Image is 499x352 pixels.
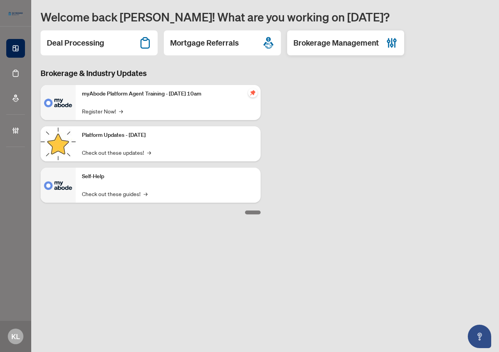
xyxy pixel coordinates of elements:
button: Open asap [468,325,491,348]
span: → [119,107,123,115]
h2: Mortgage Referrals [170,37,239,48]
img: logo [6,10,25,18]
a: Register Now!→ [82,107,123,115]
h3: Brokerage & Industry Updates [41,68,261,79]
img: Self-Help [41,168,76,203]
p: myAbode Platform Agent Training - [DATE] 10am [82,90,254,98]
p: Platform Updates - [DATE] [82,131,254,140]
img: myAbode Platform Agent Training - October 1, 2025 @ 10am [41,85,76,120]
span: KL [11,331,20,342]
img: Platform Updates - September 16, 2025 [41,126,76,161]
h1: Welcome back [PERSON_NAME]! What are you working on [DATE]? [41,9,490,24]
span: → [144,189,147,198]
span: pushpin [248,88,257,97]
span: → [147,148,151,157]
p: Self-Help [82,172,254,181]
h2: Deal Processing [47,37,104,48]
a: Check out these guides!→ [82,189,147,198]
h2: Brokerage Management [293,37,379,48]
a: Check out these updates!→ [82,148,151,157]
